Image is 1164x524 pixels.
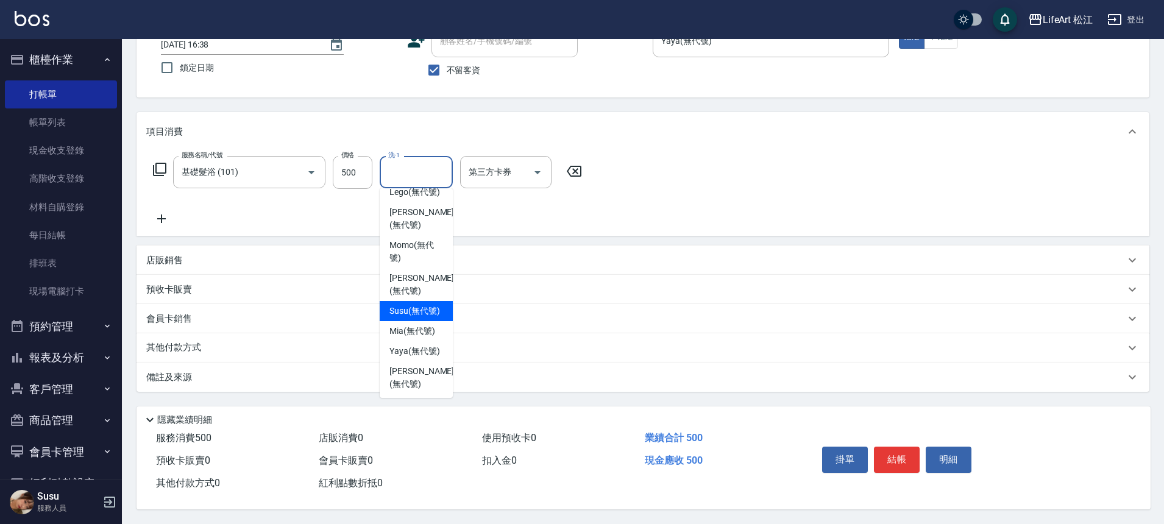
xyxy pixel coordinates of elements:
a: 高階收支登錄 [5,165,117,193]
p: 項目消費 [146,126,183,138]
button: 預約管理 [5,311,117,342]
button: 報表及分析 [5,342,117,374]
button: 客戶管理 [5,374,117,405]
span: 服務消費 500 [156,432,211,444]
a: 排班表 [5,249,117,277]
div: 店販銷售 [137,246,1149,275]
span: Lego (無代號) [389,186,440,199]
span: [PERSON_NAME] (無代號) [389,206,454,232]
input: YYYY/MM/DD hh:mm [161,35,317,55]
div: 備註及來源 [137,363,1149,392]
span: 不留客資 [447,64,481,77]
span: 店販消費 0 [319,432,363,444]
span: 使用預收卡 0 [482,432,536,444]
div: LifeArt 松江 [1043,12,1093,27]
button: 結帳 [874,447,920,472]
a: 打帳單 [5,80,117,108]
p: 備註及來源 [146,371,192,384]
span: Momo (無代號) [389,239,443,264]
span: [PERSON_NAME] (無代號) [389,365,454,391]
img: Logo [15,11,49,26]
div: 預收卡販賣 [137,275,1149,304]
button: 櫃檯作業 [5,44,117,76]
button: 掛單 [822,447,868,472]
p: 其他付款方式 [146,341,207,355]
span: 會員卡販賣 0 [319,455,373,466]
span: 預收卡販賣 0 [156,455,210,466]
img: Person [10,490,34,514]
span: Susu (無代號) [389,305,440,317]
span: 現金應收 500 [645,455,703,466]
button: 商品管理 [5,405,117,436]
span: 鎖定日期 [180,62,214,74]
span: 扣入金 0 [482,455,517,466]
p: 會員卡銷售 [146,313,192,325]
p: 店販銷售 [146,254,183,267]
button: Open [302,163,321,182]
a: 每日結帳 [5,221,117,249]
span: [PERSON_NAME] (無代號) [389,272,454,297]
span: 紅利點數折抵 0 [319,477,383,489]
a: 現場電腦打卡 [5,277,117,305]
button: 會員卡管理 [5,436,117,468]
span: 其他付款方式 0 [156,477,220,489]
label: 洗-1 [388,150,400,160]
a: 材料自購登錄 [5,193,117,221]
button: save [993,7,1017,32]
div: 其他付款方式 [137,333,1149,363]
a: 現金收支登錄 [5,136,117,165]
span: Yaya (無代號) [389,345,440,358]
label: 價格 [341,150,354,160]
button: 登出 [1102,9,1149,31]
h5: Susu [37,490,99,503]
p: 預收卡販賣 [146,283,192,296]
span: 業績合計 500 [645,432,703,444]
a: 帳單列表 [5,108,117,136]
button: 紅利點數設定 [5,467,117,499]
p: 隱藏業績明細 [157,414,212,427]
button: LifeArt 松江 [1023,7,1098,32]
label: 服務名稱/代號 [182,150,222,160]
div: 項目消費 [137,112,1149,151]
button: Open [528,163,547,182]
p: 服務人員 [37,503,99,514]
button: Choose date, selected date is 2025-08-12 [322,30,351,60]
button: 明細 [926,447,971,472]
span: Mia (無代號) [389,325,435,338]
div: 會員卡銷售 [137,304,1149,333]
